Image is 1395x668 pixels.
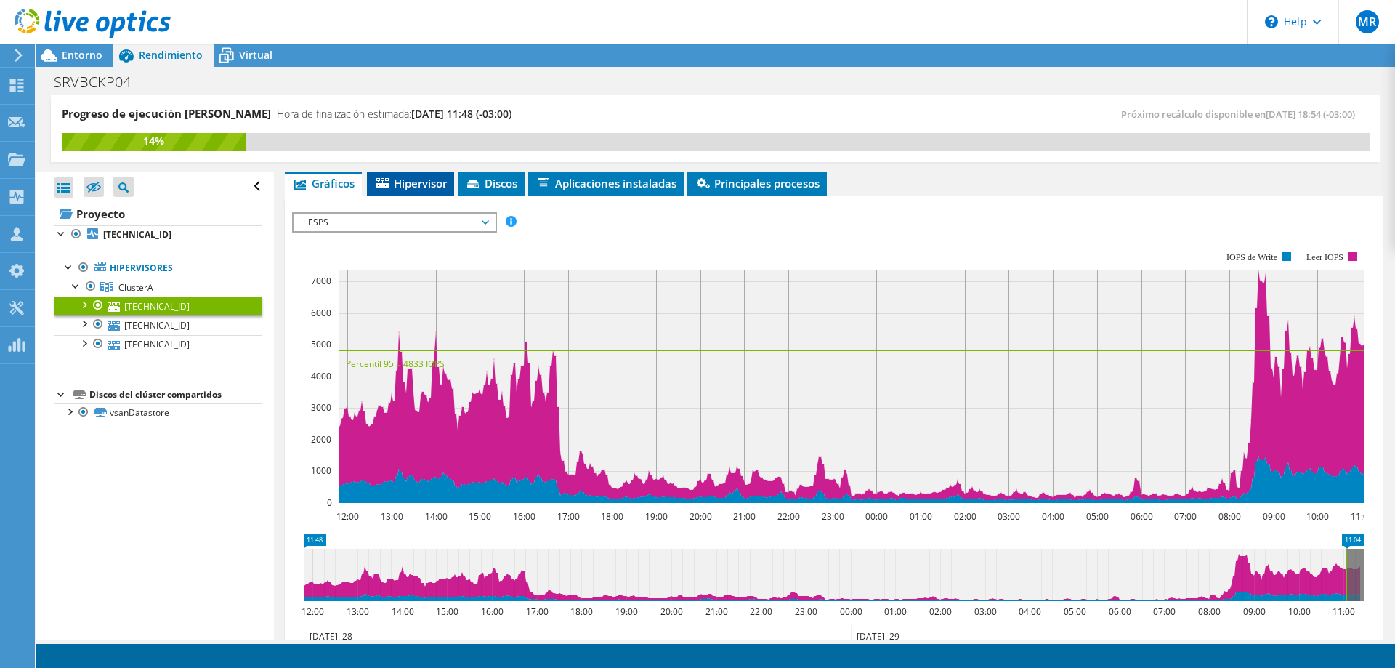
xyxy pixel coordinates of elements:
[54,315,262,334] a: [TECHNICAL_ID]
[1174,510,1197,523] text: 07:00
[1306,510,1329,523] text: 10:00
[374,176,447,190] span: Hipervisor
[311,464,331,477] text: 1000
[1243,605,1266,618] text: 09:00
[690,510,712,523] text: 20:00
[777,510,800,523] text: 22:00
[645,510,668,523] text: 19:00
[884,605,907,618] text: 01:00
[705,605,728,618] text: 21:00
[1086,510,1109,523] text: 05:00
[998,510,1020,523] text: 03:00
[1121,108,1362,121] span: Próximo recálculo disponible en
[1198,605,1221,618] text: 08:00
[1266,108,1355,121] span: [DATE] 18:54 (-03:00)
[1218,510,1241,523] text: 08:00
[469,510,491,523] text: 15:00
[54,403,262,422] a: vsanDatastore
[62,133,246,149] div: 14%
[54,225,262,244] a: [TECHNICAL_ID]
[1226,252,1277,262] text: IOPS de Write
[526,605,549,618] text: 17:00
[1333,605,1355,618] text: 11:00
[311,433,331,446] text: 2000
[910,510,932,523] text: 01:00
[311,275,331,287] text: 7000
[840,605,862,618] text: 00:00
[481,605,504,618] text: 16:00
[54,297,262,315] a: [TECHNICAL_ID]
[929,605,952,618] text: 02:00
[601,510,623,523] text: 18:00
[311,401,331,414] text: 3000
[327,496,332,509] text: 0
[346,358,445,370] text: Percentil 95 = 4833 IOPS
[54,335,262,354] a: [TECHNICAL_ID]
[1109,605,1131,618] text: 06:00
[54,202,262,225] a: Proyecto
[277,106,511,122] h4: Hora de finalización estimada:
[302,605,324,618] text: 12:00
[54,259,262,278] a: Hipervisores
[1356,10,1379,33] span: MR
[336,510,359,523] text: 12:00
[139,48,203,62] span: Rendimiento
[54,278,262,297] a: ClusterA
[392,605,414,618] text: 14:00
[822,510,844,523] text: 23:00
[311,370,331,382] text: 4000
[513,510,535,523] text: 16:00
[535,176,676,190] span: Aplicaciones instaladas
[381,510,403,523] text: 13:00
[1351,510,1373,523] text: 11:00
[1288,605,1311,618] text: 10:00
[89,386,262,403] div: Discos del clúster compartidos
[1153,605,1176,618] text: 07:00
[311,307,331,319] text: 6000
[695,176,820,190] span: Principales procesos
[301,214,488,231] span: ESPS
[103,228,171,241] b: [TECHNICAL_ID]
[615,605,638,618] text: 19:00
[239,48,272,62] span: Virtual
[570,605,593,618] text: 18:00
[795,605,817,618] text: 23:00
[954,510,976,523] text: 02:00
[411,107,511,121] span: [DATE] 11:48 (-03:00)
[292,176,355,190] span: Gráficos
[347,605,369,618] text: 13:00
[660,605,683,618] text: 20:00
[425,510,448,523] text: 14:00
[865,510,888,523] text: 00:00
[47,74,153,90] h1: SRVBCKP04
[436,605,458,618] text: 15:00
[733,510,756,523] text: 21:00
[465,176,517,190] span: Discos
[311,338,331,350] text: 5000
[1306,252,1343,262] text: Leer IOPS
[750,605,772,618] text: 22:00
[1064,605,1086,618] text: 05:00
[974,605,997,618] text: 03:00
[557,510,580,523] text: 17:00
[1131,510,1153,523] text: 06:00
[118,281,153,294] span: ClusterA
[1019,605,1041,618] text: 04:00
[1042,510,1064,523] text: 04:00
[1263,510,1285,523] text: 09:00
[1265,15,1278,28] svg: \n
[62,48,102,62] span: Entorno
